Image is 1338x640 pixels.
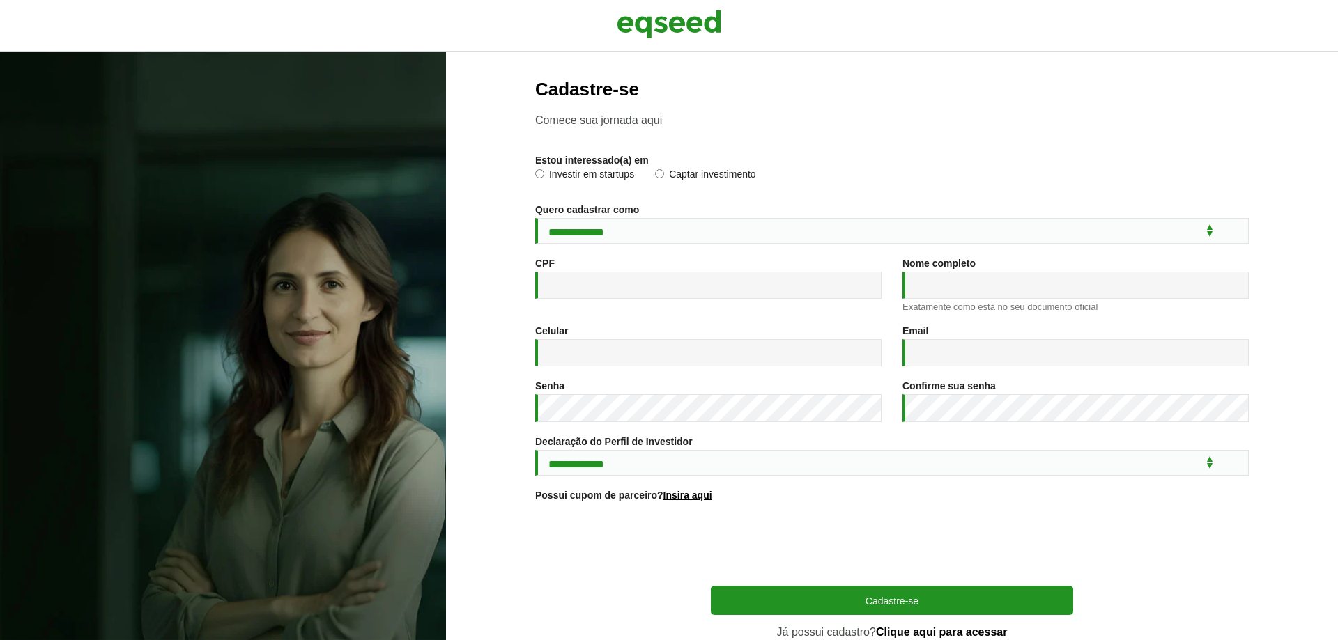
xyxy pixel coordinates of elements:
input: Investir em startups [535,169,544,178]
label: Celular [535,326,568,336]
iframe: reCAPTCHA [786,517,998,572]
label: Investir em startups [535,169,634,183]
label: CPF [535,258,555,268]
button: Cadastre-se [711,586,1073,615]
label: Confirme sua senha [902,381,996,391]
p: Comece sua jornada aqui [535,114,1249,127]
label: Captar investimento [655,169,756,183]
img: EqSeed Logo [617,7,721,42]
div: Exatamente como está no seu documento oficial [902,302,1249,311]
label: Email [902,326,928,336]
label: Nome completo [902,258,976,268]
label: Senha [535,381,564,391]
a: Insira aqui [663,490,712,500]
label: Possui cupom de parceiro? [535,490,712,500]
h2: Cadastre-se [535,79,1249,100]
input: Captar investimento [655,169,664,178]
p: Já possui cadastro? [711,625,1073,639]
a: Clique aqui para acessar [876,627,1008,638]
label: Quero cadastrar como [535,205,639,214]
label: Estou interessado(a) em [535,155,649,165]
label: Declaração do Perfil de Investidor [535,437,693,446]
